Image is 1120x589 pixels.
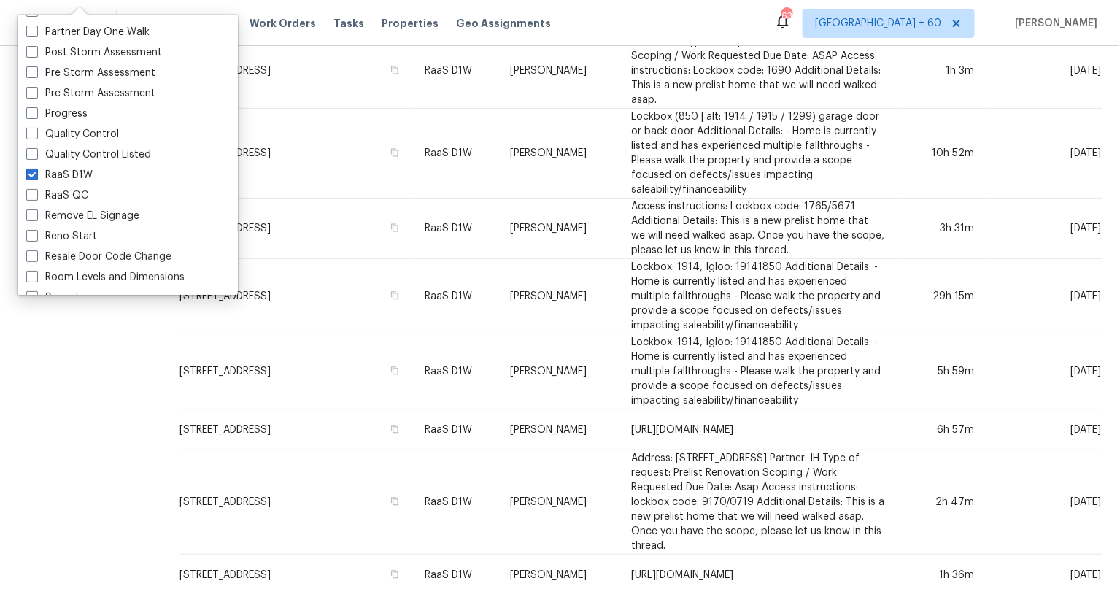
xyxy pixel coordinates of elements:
span: [PERSON_NAME] [1010,16,1098,31]
td: [PERSON_NAME] [498,334,619,409]
td: [STREET_ADDRESS] [179,109,413,199]
label: Quality Control [26,127,119,142]
td: 2h 47m [897,450,986,555]
td: [PERSON_NAME] [498,409,619,450]
td: [URL][DOMAIN_NAME] [619,409,897,450]
td: [STREET_ADDRESS] [179,199,413,259]
button: Copy Address [388,221,401,234]
td: RaaS D1W [413,109,498,199]
td: Address: [STREET_ADDRESS] Partner: IH Type of request: Prelist Renovation Scoping / Work Requeste... [619,450,897,555]
td: [PERSON_NAME] [498,450,619,555]
td: 3h 31m [897,199,986,259]
td: [PERSON_NAME] [498,199,619,259]
td: 6h 57m [897,409,986,450]
label: Post Storm Assessment [26,45,162,60]
td: [PERSON_NAME] [498,34,619,109]
td: [PERSON_NAME] [498,259,619,334]
label: Partner Day One Walk [26,25,150,39]
td: 5h 59m [897,334,986,409]
button: Copy Address [388,495,401,508]
td: Partner: IH Type of request: Prelist Renovation Scoping / Work Requested Due Date: ASAP Access in... [619,34,897,109]
label: Pre Storm Assessment [26,86,155,101]
td: [DATE] [986,409,1102,450]
td: [STREET_ADDRESS] [179,450,413,555]
td: 10h 52m [897,109,986,199]
td: Access instructions: Lockbox code: 1765/5671 Additional Details: This is a new prelist home that ... [619,199,897,259]
button: Copy Address [388,568,401,581]
td: RaaS D1W [413,34,498,109]
td: RaaS D1W [413,259,498,334]
td: [DATE] [986,34,1102,109]
button: Copy Address [388,364,401,377]
td: [DATE] [986,334,1102,409]
label: Pre Storm Assessment [26,66,155,80]
label: Security [26,290,85,305]
label: Progress [26,107,88,121]
span: Work Orders [250,16,316,31]
label: Quality Control Listed [26,147,151,162]
td: Lockbox (850 | alt: 1914 / 1915 / 1299) garage door or back door Additional Details: - Home is cu... [619,109,897,199]
button: Copy Address [388,63,401,77]
td: [STREET_ADDRESS] [179,34,413,109]
span: [GEOGRAPHIC_DATA] + 60 [815,16,941,31]
label: Resale Door Code Change [26,250,171,264]
label: Room Levels and Dimensions [26,270,185,285]
td: [DATE] [986,109,1102,199]
button: Copy Address [388,289,401,302]
td: [STREET_ADDRESS] [179,259,413,334]
label: Remove EL Signage [26,209,139,223]
span: Properties [382,16,439,31]
label: RaaS QC [26,188,88,203]
td: [DATE] [986,259,1102,334]
td: [STREET_ADDRESS] [179,334,413,409]
td: RaaS D1W [413,450,498,555]
button: Copy Address [388,146,401,159]
td: Lockbox: 1914, Igloo: 19141850 Additional Details: - Home is currently listed and has experienced... [619,259,897,334]
span: Geo Assignments [456,16,551,31]
td: RaaS D1W [413,409,498,450]
td: RaaS D1W [413,199,498,259]
div: 636 [781,9,792,23]
td: 29h 15m [897,259,986,334]
td: [PERSON_NAME] [498,109,619,199]
td: RaaS D1W [413,334,498,409]
label: RaaS D1W [26,168,93,182]
td: [STREET_ADDRESS] [179,409,413,450]
label: Reno Start [26,229,97,244]
button: Copy Address [388,423,401,436]
td: [DATE] [986,450,1102,555]
td: 1h 3m [897,34,986,109]
span: Tasks [333,18,364,28]
td: Lockbox: 1914, Igloo: 19141850 Additional Details: - Home is currently listed and has experienced... [619,334,897,409]
td: [DATE] [986,199,1102,259]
